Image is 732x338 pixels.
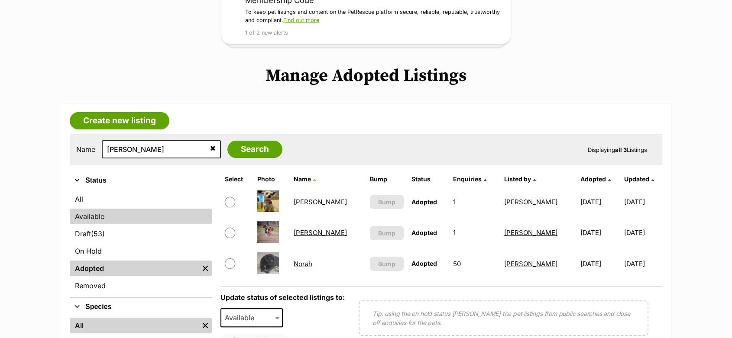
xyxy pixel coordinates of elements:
[408,172,449,186] th: Status
[504,198,557,206] a: [PERSON_NAME]
[221,312,263,324] span: Available
[70,112,169,129] a: Create new listing
[378,229,395,238] span: Bump
[504,175,536,183] a: Listed by
[580,175,610,183] a: Adopted
[221,172,253,186] th: Select
[70,243,212,259] a: On Hold
[450,249,500,279] td: 50
[257,252,279,274] img: Norah
[254,172,289,186] th: Photo
[370,226,404,240] button: Bump
[453,175,482,183] span: translation missing: en.admin.listings.index.attributes.enquiries
[411,260,437,267] span: Adopted
[70,191,212,207] a: All
[283,17,319,23] a: Find out more
[411,198,437,206] span: Adopted
[577,249,623,279] td: [DATE]
[70,226,212,241] a: Draft
[70,278,212,293] a: Removed
[70,190,212,297] div: Status
[294,260,312,268] a: Norah
[624,218,661,248] td: [DATE]
[450,187,500,217] td: 1
[588,146,647,153] span: Displaying Listings
[624,249,661,279] td: [DATE]
[577,187,623,217] td: [DATE]
[245,8,504,25] p: To keep pet listings and content on the PetRescue platform secure, reliable, reputable, trustwort...
[257,221,279,243] img: Nora
[91,229,105,239] span: (53)
[624,175,654,183] a: Updated
[294,175,311,183] span: Name
[624,187,661,217] td: [DATE]
[580,175,606,183] span: Adopted
[504,229,557,237] a: [PERSON_NAME]
[624,175,649,183] span: Updated
[70,209,212,224] a: Available
[294,198,347,206] a: [PERSON_NAME]
[227,141,282,158] input: Search
[378,259,395,268] span: Bump
[453,175,486,183] a: Enquiries
[245,29,504,37] p: 1 of 2 new alerts
[411,229,437,236] span: Adopted
[70,261,199,276] a: Adopted
[615,146,627,153] strong: all 3
[370,195,404,209] button: Bump
[220,293,345,302] label: Update status of selected listings to:
[199,318,212,333] a: Remove filter
[70,175,212,186] button: Status
[370,257,404,271] button: Bump
[450,218,500,248] td: 1
[70,318,199,333] a: All
[220,308,283,327] span: Available
[70,301,212,312] button: Species
[76,145,95,153] label: Name
[504,260,557,268] a: [PERSON_NAME]
[577,218,623,248] td: [DATE]
[294,229,347,237] a: [PERSON_NAME]
[366,172,408,186] th: Bump
[199,261,212,276] a: Remove filter
[294,175,316,183] a: Name
[378,197,395,206] span: Bump
[372,309,635,327] p: Tip: using the on hold status [PERSON_NAME] the pet listings from public searches and close off e...
[504,175,531,183] span: Listed by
